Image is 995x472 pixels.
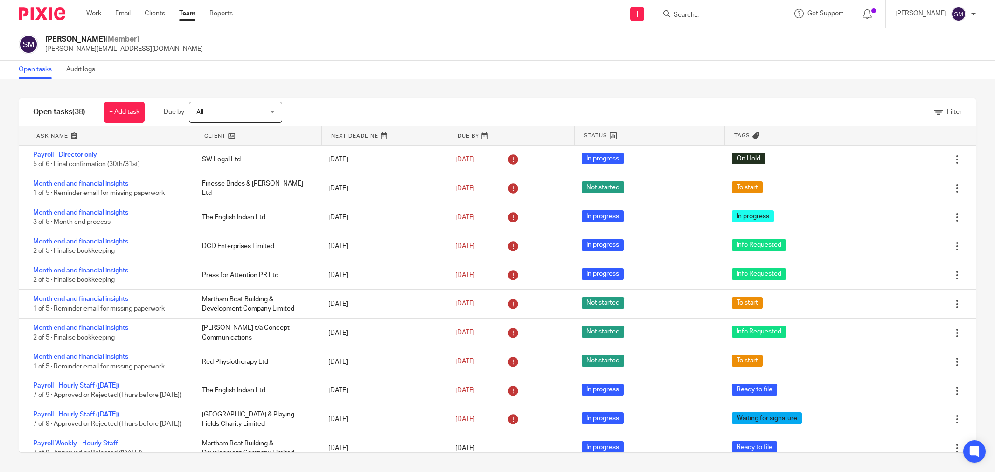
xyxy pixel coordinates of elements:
[895,9,946,18] p: [PERSON_NAME]
[455,185,475,192] span: [DATE]
[193,266,319,285] div: Press for Attention PR Ltd
[19,61,59,79] a: Open tasks
[209,9,233,18] a: Reports
[33,450,142,456] span: 7 of 9 · Approved or Rejected ([DATE])
[732,384,777,396] span: Ready to file
[19,35,38,54] img: svg%3E
[104,102,145,123] a: + Add task
[193,208,319,227] div: The English Indian Ltd
[455,301,475,307] span: [DATE]
[45,44,203,54] p: [PERSON_NAME][EMAIL_ADDRESS][DOMAIN_NAME]
[319,237,445,256] div: [DATE]
[33,277,115,283] span: 2 of 5 · Finalise bookkeeping
[582,181,624,193] span: Not started
[319,381,445,400] div: [DATE]
[582,239,624,251] span: In progress
[145,9,165,18] a: Clients
[164,107,184,117] p: Due by
[319,295,445,313] div: [DATE]
[193,150,319,169] div: SW Legal Ltd
[105,35,139,43] span: (Member)
[582,355,624,367] span: Not started
[193,174,319,203] div: Finesse Brides & [PERSON_NAME] Ltd
[193,237,319,256] div: DCD Enterprises Limited
[319,439,445,458] div: [DATE]
[455,156,475,163] span: [DATE]
[584,132,607,139] span: Status
[193,290,319,319] div: Martham Boat Building & Development Company Limited
[33,334,115,341] span: 2 of 5 · Finalise bookkeeping
[33,107,85,117] h1: Open tasks
[455,330,475,336] span: [DATE]
[33,363,165,370] span: 1 of 5 · Reminder email for missing paperwork
[86,9,101,18] a: Work
[732,441,777,453] span: Ready to file
[732,268,786,280] span: Info Requested
[582,412,624,424] span: In progress
[45,35,203,44] h2: [PERSON_NAME]
[196,109,203,116] span: All
[732,355,763,367] span: To start
[193,353,319,371] div: Red Physiotherapy Ltd
[193,381,319,400] div: The English Indian Ltd
[33,440,118,447] a: Payroll Weekly - Hourly Staff
[319,208,445,227] div: [DATE]
[72,108,85,116] span: (38)
[582,268,624,280] span: In progress
[582,210,624,222] span: In progress
[33,296,128,302] a: Month end and financial insights
[33,161,140,168] span: 5 of 6 · Final confirmation (30th/31st)
[582,441,624,453] span: In progress
[319,266,445,285] div: [DATE]
[319,410,445,429] div: [DATE]
[33,411,119,418] a: Payroll - Hourly Staff ([DATE])
[193,319,319,347] div: [PERSON_NAME] t/a Concept Communications
[319,324,445,342] div: [DATE]
[455,445,475,451] span: [DATE]
[33,180,128,187] a: Month end and financial insights
[33,238,128,245] a: Month end and financial insights
[33,305,165,312] span: 1 of 5 · Reminder email for missing paperwork
[33,248,115,254] span: 2 of 5 · Finalise bookkeeping
[66,61,102,79] a: Audit logs
[455,272,475,278] span: [DATE]
[582,153,624,164] span: In progress
[33,219,111,225] span: 3 of 5 · Month end process
[33,382,119,389] a: Payroll - Hourly Staff ([DATE])
[455,358,475,365] span: [DATE]
[193,405,319,434] div: [GEOGRAPHIC_DATA] & Playing Fields Charity Limited
[732,210,774,222] span: In progress
[319,179,445,198] div: [DATE]
[732,153,765,164] span: On Hold
[732,297,763,309] span: To start
[33,325,128,331] a: Month end and financial insights
[115,9,131,18] a: Email
[732,412,802,424] span: Waiting for signature
[319,353,445,371] div: [DATE]
[732,326,786,338] span: Info Requested
[455,387,475,394] span: [DATE]
[673,11,757,20] input: Search
[807,10,843,17] span: Get Support
[951,7,966,21] img: svg%3E
[33,152,97,158] a: Payroll - Director only
[33,267,128,274] a: Month end and financial insights
[582,297,624,309] span: Not started
[732,181,763,193] span: To start
[732,239,786,251] span: Info Requested
[582,384,624,396] span: In progress
[319,150,445,169] div: [DATE]
[193,434,319,463] div: Martham Boat Building & Development Company Limited
[455,243,475,250] span: [DATE]
[582,326,624,338] span: Not started
[179,9,195,18] a: Team
[33,354,128,360] a: Month end and financial insights
[33,209,128,216] a: Month end and financial insights
[33,392,181,399] span: 7 of 9 · Approved or Rejected (Thurs before [DATE])
[19,7,65,20] img: Pixie
[455,214,475,221] span: [DATE]
[33,190,165,196] span: 1 of 5 · Reminder email for missing paperwork
[947,109,962,115] span: Filter
[33,421,181,428] span: 7 of 9 · Approved or Rejected (Thurs before [DATE])
[455,416,475,423] span: [DATE]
